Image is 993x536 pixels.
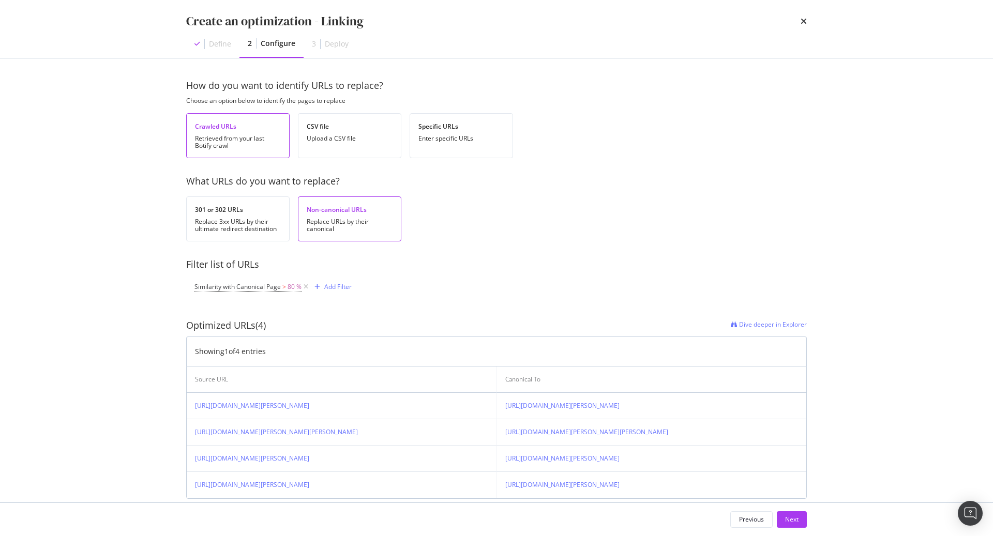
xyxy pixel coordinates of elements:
[194,282,281,291] span: Similarity with Canonical Page
[186,12,364,30] div: Create an optimization - Linking
[958,501,983,526] div: Open Intercom Messenger
[195,454,309,463] a: [URL][DOMAIN_NAME][PERSON_NAME]
[261,38,295,49] div: Configure
[186,79,807,93] div: How do you want to identify URLs to replace?
[730,511,773,528] button: Previous
[497,366,806,393] th: Canonical To
[325,39,349,49] div: Deploy
[731,319,807,332] a: Dive deeper in Explorer
[505,480,620,489] a: [URL][DOMAIN_NAME][PERSON_NAME]
[288,280,302,294] span: 80 %
[777,511,807,528] button: Next
[195,135,281,149] div: Retrieved from your last Botify crawl
[739,515,764,524] div: Previous
[195,427,358,436] a: [URL][DOMAIN_NAME][PERSON_NAME][PERSON_NAME]
[307,218,393,233] div: Replace URLs by their canonical
[418,122,504,131] div: Specific URLs
[282,282,286,291] span: >
[505,454,620,463] a: [URL][DOMAIN_NAME][PERSON_NAME]
[739,320,807,329] span: Dive deeper in Explorer
[186,258,807,271] div: Filter list of URLs
[195,401,309,410] a: [URL][DOMAIN_NAME][PERSON_NAME]
[505,427,668,436] a: [URL][DOMAIN_NAME][PERSON_NAME][PERSON_NAME]
[310,281,352,293] button: Add Filter
[307,135,393,142] div: Upload a CSV file
[418,135,504,142] div: Enter specific URLs
[186,97,807,105] div: Choose an option below to identify the pages to replace
[785,515,799,524] div: Next
[505,401,620,410] a: [URL][DOMAIN_NAME][PERSON_NAME]
[195,346,266,357] div: Showing 1 of 4 entries
[195,218,281,233] div: Replace 3xx URLs by their ultimate redirect destination
[186,319,266,332] div: Optimized URLs (4)
[195,205,281,214] div: 301 or 302 URLs
[801,12,807,30] div: times
[187,366,497,393] th: Source URL
[195,480,309,489] a: [URL][DOMAIN_NAME][PERSON_NAME]
[248,38,252,49] div: 2
[186,175,807,188] div: What URLs do you want to replace?
[307,205,393,214] div: Non-canonical URLs
[209,39,231,49] div: Define
[307,122,393,131] div: CSV file
[195,122,281,131] div: Crawled URLs
[324,282,352,291] div: Add Filter
[312,39,316,49] div: 3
